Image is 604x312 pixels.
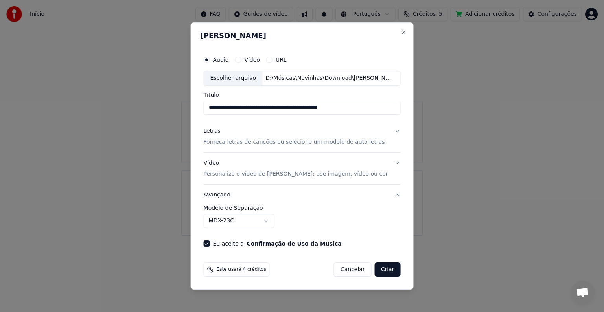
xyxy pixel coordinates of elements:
h2: [PERSON_NAME] [201,32,404,39]
button: Avançado [204,185,401,205]
p: Forneça letras de canções ou selecione um modelo de auto letras [204,138,385,146]
label: Modelo de Separação [204,205,401,211]
button: Eu aceito a [247,241,342,246]
label: URL [276,57,287,62]
label: Título [204,92,401,97]
div: Letras [204,127,221,135]
button: VídeoPersonalize o vídeo de [PERSON_NAME]: use imagem, vídeo ou cor [204,153,401,184]
button: Cancelar [334,262,372,277]
button: LetrasForneça letras de canções ou selecione um modelo de auto letras [204,121,401,152]
label: Áudio [213,57,229,62]
div: Vídeo [204,159,388,178]
div: D:\Músicas\Novinhas\Download\[PERSON_NAME], Grupo Vozes do Campo - Bandeira Gaúcha.mp3 [262,74,396,82]
div: Avançado [204,205,401,234]
span: Este usará 4 créditos [217,266,266,273]
label: Eu aceito a [213,241,342,246]
button: Criar [375,262,401,277]
p: Personalize o vídeo de [PERSON_NAME]: use imagem, vídeo ou cor [204,170,388,178]
div: Escolher arquivo [204,71,263,85]
label: Vídeo [244,57,260,62]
